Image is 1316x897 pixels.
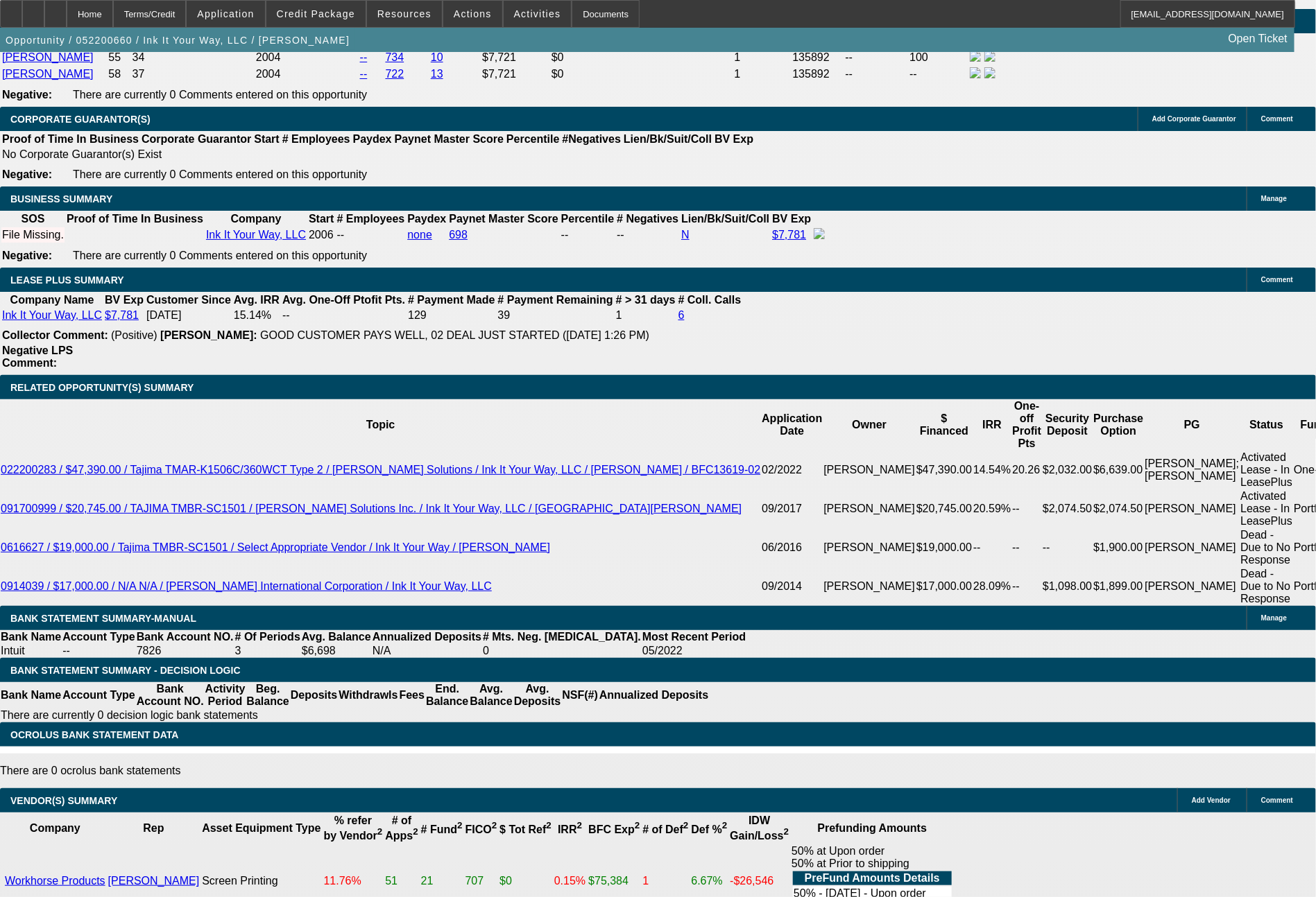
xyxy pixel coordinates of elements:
th: Most Recent Period [642,630,746,644]
td: $2,074.50 [1042,489,1093,528]
td: [DATE] [146,308,232,322]
th: # Mts. Neg. [MEDICAL_DATA]. [482,630,642,644]
td: 0 [482,644,642,658]
b: Company [30,822,80,834]
sup: 2 [413,827,418,837]
b: Prefunding Amounts [818,822,928,834]
b: Paynet Master Score [395,133,504,145]
div: File Missing. [2,229,64,241]
img: facebook-icon.png [814,228,825,239]
b: Percentile [561,213,614,225]
a: $7,781 [772,229,806,241]
a: 10 [431,51,443,63]
span: Manage [1261,195,1287,202]
td: N/A [372,644,482,658]
span: Bank Statement Summary - Decision Logic [10,665,241,676]
td: $6,698 [301,644,372,658]
span: OCROLUS BANK STATEMENT DATA [10,729,178,740]
b: # Payment Made [408,294,495,306]
span: LEASE PLUS SUMMARY [10,275,124,286]
span: BUSINESS SUMMARY [10,193,112,204]
div: -- [617,229,678,241]
th: IRR [973,399,1011,451]
th: # Of Periods [234,630,301,644]
th: Proof of Time In Business [66,212,204,226]
td: $0 [551,50,733,65]
a: 722 [386,68,404,80]
td: 06/2016 [761,528,823,567]
td: -- [845,50,908,65]
td: $17,000.00 [916,567,973,606]
b: IRR [558,824,582,835]
span: Opportunity / 052200660 / Ink It Your Way, LLC / [PERSON_NAME] [6,35,350,46]
b: Def % [692,824,728,835]
td: [PERSON_NAME] [1144,528,1240,567]
span: Activities [514,8,561,19]
td: $6,639.00 [1093,451,1144,489]
td: 1 [733,50,790,65]
b: Negative: [2,250,52,261]
b: Avg. One-Off Ptofit Pts. [282,294,405,306]
a: 022200283 / $47,390.00 / Tajima TMAR-K1506C/360WCT Type 2 / [PERSON_NAME] Solutions / Ink It Your... [1,464,760,476]
td: -- [1011,567,1042,606]
td: [PERSON_NAME] [1144,489,1240,528]
span: 2004 [256,51,281,63]
td: -- [1011,528,1042,567]
td: 37 [132,67,254,82]
sup: 2 [547,821,552,831]
sup: 2 [577,821,582,831]
th: PG [1144,399,1240,451]
td: 09/2017 [761,489,823,528]
span: Comment [1261,115,1293,123]
td: -- [845,67,908,82]
div: -- [561,229,614,241]
td: $1,899.00 [1093,567,1144,606]
a: Ink It Your Way, LLC [206,229,306,241]
td: $1,098.00 [1042,567,1093,606]
td: 14.54% [973,451,1011,489]
sup: 2 [457,821,462,831]
td: 58 [108,67,130,82]
td: $47,390.00 [916,451,973,489]
th: Bank Account NO. [136,682,205,708]
td: [PERSON_NAME] [823,528,916,567]
th: Annualized Deposits [372,630,482,644]
b: PreFund Amounts Details [805,872,940,884]
b: # of Def [642,824,688,835]
th: Avg. Deposits [513,682,562,708]
th: SOS [1,212,65,226]
th: Activity Period [205,682,246,708]
th: Fees [399,682,425,708]
sup: 2 [784,827,789,837]
th: Application Date [761,399,823,451]
b: Asset Equipment Type [202,822,321,834]
b: # Employees [282,133,350,145]
img: linkedin-icon.png [984,51,995,62]
a: -- [360,51,368,63]
b: Start [309,213,334,225]
b: Avg. IRR [234,294,280,306]
td: 135892 [792,67,844,82]
td: [PERSON_NAME] [823,451,916,489]
th: End. Balance [425,682,469,708]
td: $2,074.50 [1093,489,1144,528]
a: N [681,229,690,241]
th: Account Type [62,630,136,644]
a: none [407,229,432,241]
td: [PERSON_NAME]; [PERSON_NAME] [1144,451,1240,489]
span: There are currently 0 Comments entered on this opportunity [73,250,367,261]
td: $20,745.00 [916,489,973,528]
span: Add Vendor [1192,796,1231,804]
b: Percentile [506,133,559,145]
img: facebook-icon.png [970,51,981,62]
span: Actions [454,8,492,19]
td: 7826 [136,644,234,658]
b: Customer Since [146,294,231,306]
td: 28.09% [973,567,1011,606]
sup: 2 [683,821,688,831]
td: $7,721 [481,50,549,65]
a: 13 [431,68,443,80]
span: Add Corporate Guarantor [1152,115,1236,123]
a: Workhorse Products [5,875,105,887]
th: $ Financed [916,399,973,451]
